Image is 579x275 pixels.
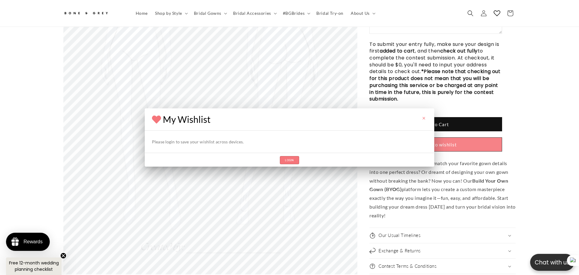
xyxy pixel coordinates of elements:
p: Please login to save your wishlist across devices. [152,136,427,148]
h5: My Wishlist [152,113,210,125]
button: Open chatbox [530,254,574,271]
button: Login [280,156,299,164]
a: Write a review [40,34,67,39]
span: Login [285,158,294,162]
div: Rewards [24,239,43,245]
button: Close teaser [60,253,66,259]
a: Login [280,157,299,162]
span: Free 12-month wedding planning checklist [9,260,59,272]
p: Chat with us [530,258,574,267]
button: Write a review [412,9,452,19]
